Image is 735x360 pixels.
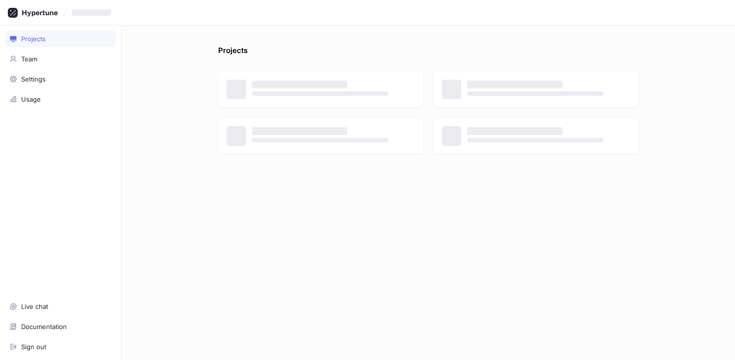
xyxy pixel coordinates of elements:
span: ‌ [252,138,388,142]
a: Usage [5,91,116,108]
div: Team [21,55,37,63]
a: Projects [5,30,116,47]
div: Projects [21,35,46,43]
span: ‌ [252,81,347,88]
button: ‌ [68,4,119,21]
a: Documentation [5,318,116,335]
span: ‌ [252,91,388,96]
span: ‌ [72,9,111,16]
a: Settings [5,71,116,87]
div: Documentation [21,323,67,331]
div: Settings [21,75,46,83]
p: Projects [218,45,248,61]
div: Usage [21,95,41,103]
div: Sign out [21,343,46,351]
span: ‌ [467,91,603,96]
span: ‌ [467,81,563,88]
div: Live chat [21,303,48,310]
span: ‌ [467,127,563,135]
span: ‌ [467,138,603,142]
a: Team [5,51,116,67]
span: ‌ [252,127,347,135]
